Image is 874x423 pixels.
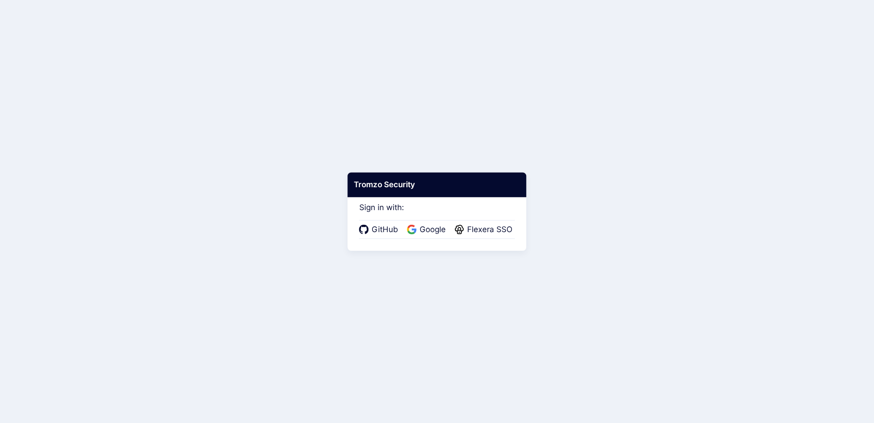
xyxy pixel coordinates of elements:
div: Sign in with: [359,190,515,239]
span: Flexera SSO [464,224,515,236]
div: Tromzo Security [347,173,526,197]
span: Google [417,224,448,236]
a: Flexera SSO [455,224,515,236]
span: GitHub [369,224,401,236]
a: GitHub [359,224,401,236]
a: Google [407,224,448,236]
